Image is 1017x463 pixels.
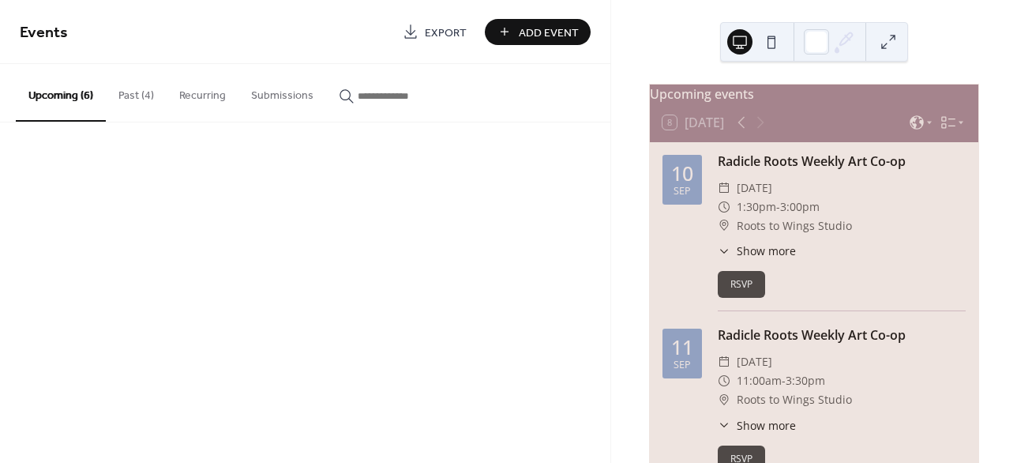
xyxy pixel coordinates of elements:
[391,19,478,45] a: Export
[718,390,730,409] div: ​
[674,186,691,197] div: Sep
[238,64,326,120] button: Submissions
[16,64,106,122] button: Upcoming (6)
[737,371,782,390] span: 11:00am
[106,64,167,120] button: Past (4)
[782,371,786,390] span: -
[737,243,796,259] span: Show more
[674,360,691,371] div: Sep
[718,179,730,198] div: ​
[718,198,730,216] div: ​
[737,198,776,216] span: 1:30pm
[671,164,693,183] div: 10
[20,17,68,48] span: Events
[485,19,591,45] button: Add Event
[718,216,730,235] div: ​
[718,371,730,390] div: ​
[780,198,820,216] span: 3:00pm
[718,243,796,259] button: ​Show more
[776,198,780,216] span: -
[718,326,966,344] div: Radicle Roots Weekly Art Co-op
[718,417,796,434] button: ​Show more
[519,24,579,41] span: Add Event
[718,417,730,434] div: ​
[650,85,978,104] div: Upcoming events
[718,271,765,298] button: RSVP
[718,243,730,259] div: ​
[737,179,772,198] span: [DATE]
[718,352,730,371] div: ​
[425,24,467,41] span: Export
[737,417,796,434] span: Show more
[737,216,852,235] span: Roots to Wings Studio
[167,64,238,120] button: Recurring
[671,337,693,357] div: 11
[737,352,772,371] span: [DATE]
[786,371,825,390] span: 3:30pm
[737,390,852,409] span: Roots to Wings Studio
[718,152,966,171] div: Radicle Roots Weekly Art Co-op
